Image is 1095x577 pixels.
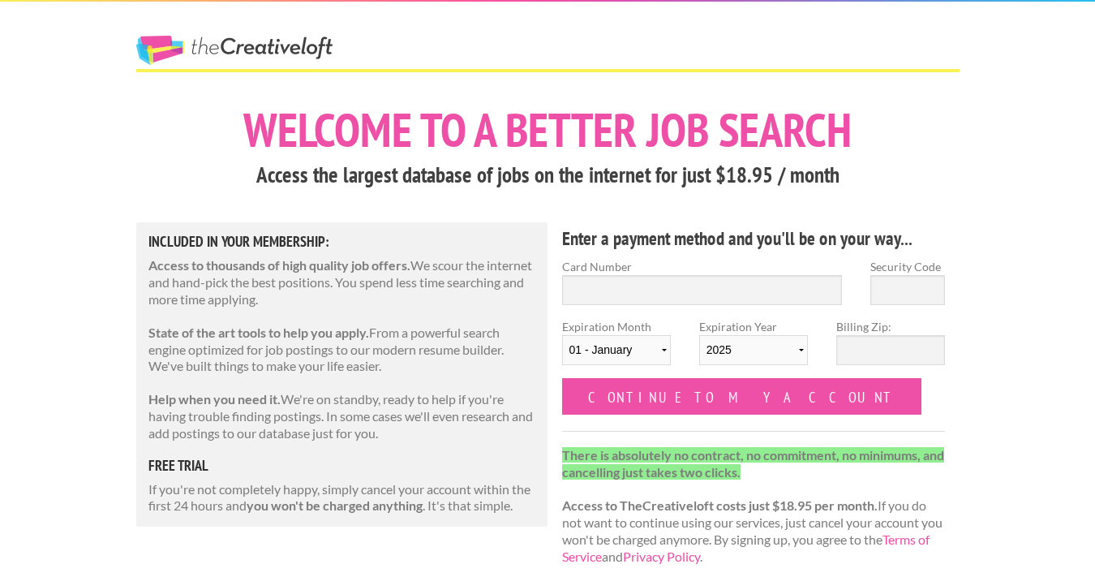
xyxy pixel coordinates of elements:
[562,532,930,564] a: Terms of Service
[148,257,410,273] strong: Access to thousands of high quality job offers.
[562,318,671,378] label: Expiration Month
[562,497,878,513] strong: Access to TheCreativeloft costs just $18.95 per month.
[562,447,946,566] p: If you do not want to continue using our services, just cancel your account you won't be charged ...
[562,378,922,415] input: Continue to my account
[136,160,960,191] h3: Access the largest database of jobs on the internet for just $18.95 / month
[870,258,945,275] label: Security Code
[148,257,536,308] p: We scour the internet and hand-pick the best positions. You spend less time searching and more ti...
[836,318,945,335] label: Billing Zip:
[148,459,536,473] h5: free trial
[699,318,808,378] label: Expiration Year
[562,258,843,275] label: Card Number
[148,391,536,441] p: We're on standby, ready to help if you're having trouble finding postings. In some cases we'll ev...
[562,226,946,252] h4: Enter a payment method and you'll be on your way...
[136,36,333,65] a: The Creative Loft
[136,106,960,153] h1: Welcome to a better job search
[148,325,536,375] p: From a powerful search engine optimized for job postings to our modern resume builder. We've buil...
[148,325,369,340] strong: State of the art tools to help you apply.
[562,447,944,480] strong: There is absolutely no contract, no commitment, no minimums, and cancelling just takes two clicks.
[623,549,700,564] a: Privacy Policy
[148,481,536,515] p: If you're not completely happy, simply cancel your account within the first 24 hours and . It's t...
[562,335,671,365] select: Expiration Month
[699,335,808,365] select: Expiration Year
[148,235,536,249] h5: Included in Your Membership:
[148,391,281,407] strong: Help when you need it.
[247,497,423,513] strong: you won't be charged anything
